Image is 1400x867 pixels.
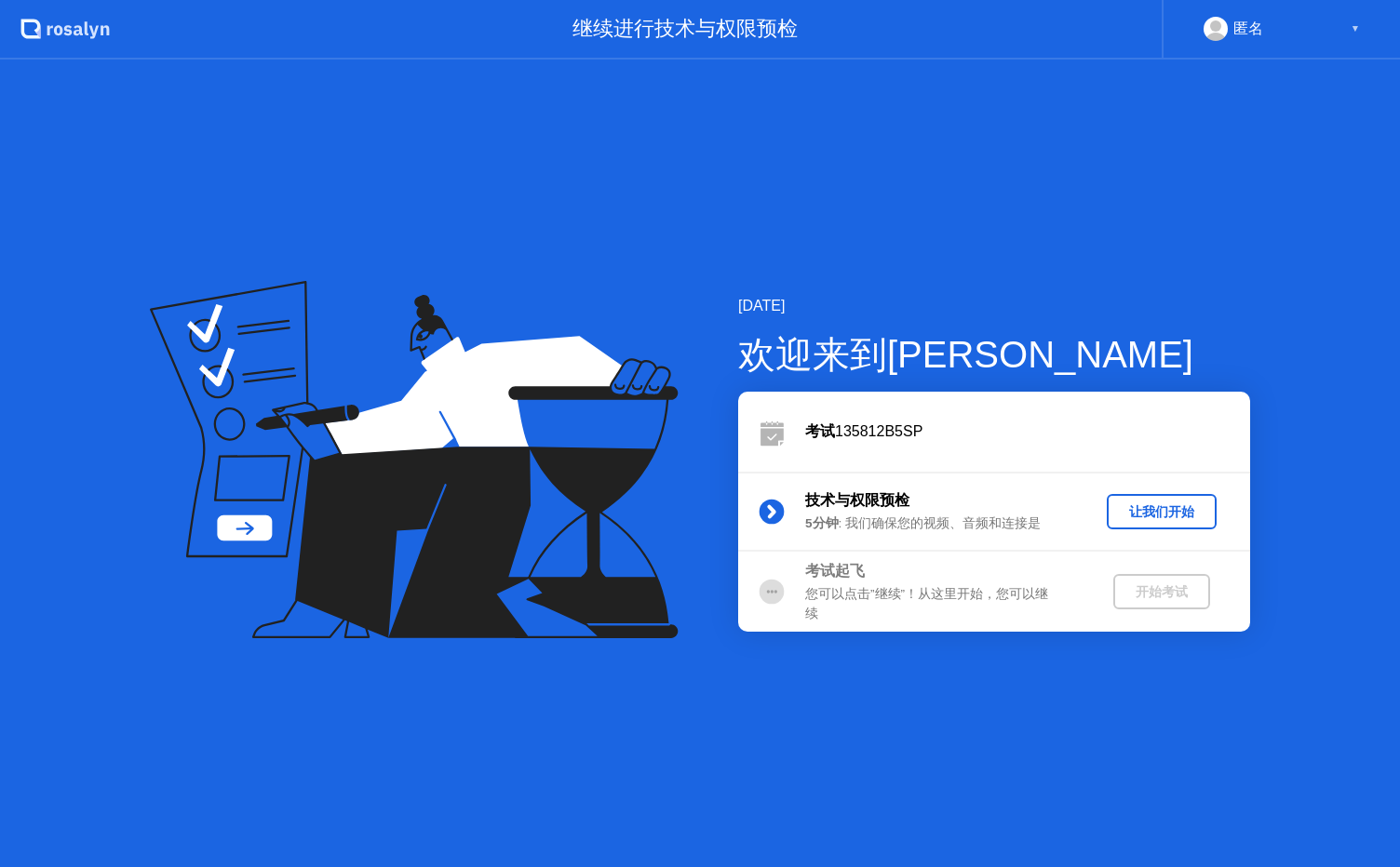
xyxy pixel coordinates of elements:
[738,295,1250,317] div: [DATE]
[805,563,865,579] b: 考试起飞
[805,585,1073,623] div: 您可以点击”继续”！从这里开始，您可以继续
[1113,574,1210,609] button: 开始考试
[805,514,1073,533] div: : 我们确保您的视频、音频和连接是
[1233,17,1263,41] div: 匿名
[805,423,835,439] b: 考试
[1121,583,1203,601] div: 开始考试
[738,327,1250,382] div: 欢迎来到[PERSON_NAME]
[805,516,839,530] b: 5分钟
[1114,503,1209,521] div: 让我们开始
[805,420,1250,443] div: 135812B5SP
[1107,494,1217,529] button: 让我们开始
[805,492,909,508] b: 技术与权限预检
[1351,17,1360,41] div: ▼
